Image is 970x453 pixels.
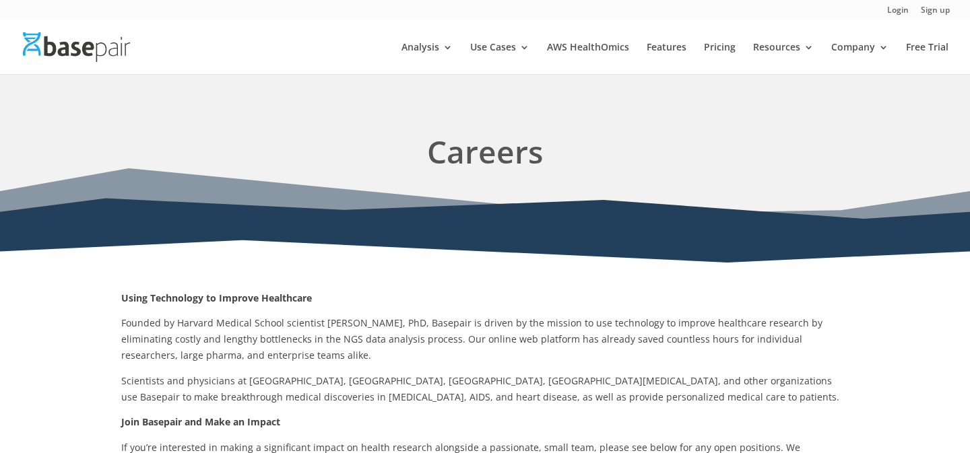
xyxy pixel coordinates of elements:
img: Basepair [23,32,130,61]
strong: Join Basepair and Make an Impact [121,415,280,428]
a: Login [887,6,909,20]
a: Sign up [921,6,950,20]
strong: Using Technology to Improve Healthcare [121,291,312,304]
a: Company [831,42,888,74]
h1: Careers [121,129,849,181]
a: Analysis [401,42,453,74]
a: Use Cases [470,42,529,74]
a: Free Trial [906,42,948,74]
span: Scientists and physicians at [GEOGRAPHIC_DATA], [GEOGRAPHIC_DATA], [GEOGRAPHIC_DATA], [GEOGRAPHIC... [121,374,839,403]
a: Pricing [704,42,736,74]
a: Resources [753,42,814,74]
a: Features [647,42,686,74]
a: AWS HealthOmics [547,42,629,74]
span: Founded by Harvard Medical School scientist [PERSON_NAME], PhD, Basepair is driven by the mission... [121,316,822,361]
